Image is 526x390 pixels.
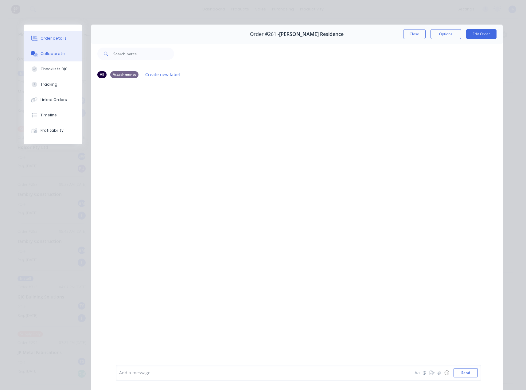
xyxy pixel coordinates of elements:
div: Attachments [110,71,138,78]
button: Checklists 0/0 [24,61,82,77]
span: Order #261 - [250,31,279,37]
button: Tracking [24,77,82,92]
div: All [97,71,107,78]
button: Linked Orders [24,92,82,107]
button: Send [454,368,478,377]
div: Profitability [41,128,64,133]
button: Order details [24,31,82,46]
div: Collaborate [41,51,65,57]
button: Aa [414,369,421,376]
button: Edit Order [466,29,497,39]
div: Linked Orders [41,97,67,103]
button: Options [431,29,461,39]
div: Order details [41,36,67,41]
input: Search notes... [113,48,174,60]
button: Create new label [142,70,183,79]
button: Collaborate [24,46,82,61]
span: [PERSON_NAME] Residence [279,31,344,37]
button: Close [403,29,426,39]
div: Checklists 0/0 [41,66,68,72]
div: Timeline [41,112,57,118]
div: Tracking [41,82,57,87]
button: @ [421,369,428,376]
button: ☺ [443,369,450,376]
button: Profitability [24,123,82,138]
button: Timeline [24,107,82,123]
